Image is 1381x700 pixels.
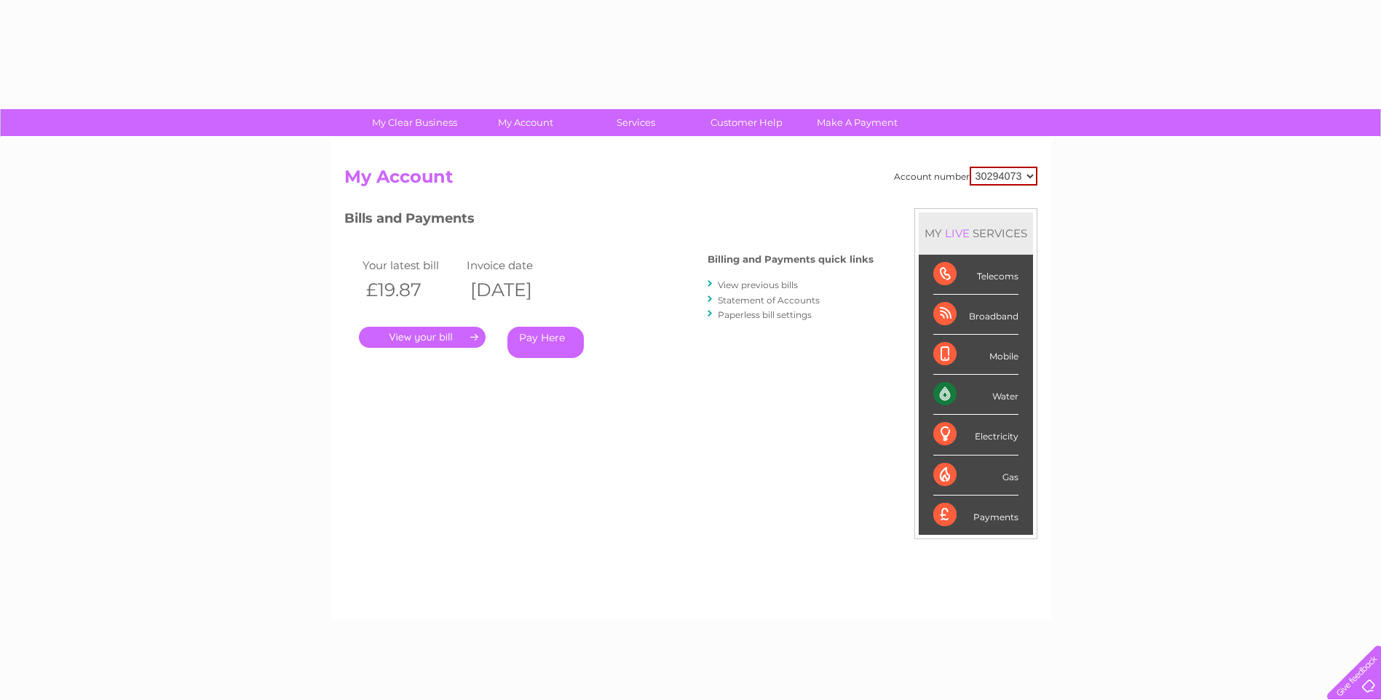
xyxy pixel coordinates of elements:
div: Water [933,375,1018,415]
div: Electricity [933,415,1018,455]
a: . [359,327,486,348]
td: Your latest bill [359,255,464,275]
td: Invoice date [463,255,568,275]
div: Account number [894,167,1037,186]
h3: Bills and Payments [344,208,874,234]
div: Mobile [933,335,1018,375]
a: Statement of Accounts [718,295,820,306]
th: [DATE] [463,275,568,305]
th: £19.87 [359,275,464,305]
h4: Billing and Payments quick links [708,254,874,265]
a: Make A Payment [797,109,917,136]
a: Pay Here [507,327,584,358]
div: Payments [933,496,1018,535]
div: LIVE [942,226,973,240]
a: My Account [465,109,585,136]
a: My Clear Business [355,109,475,136]
a: Services [576,109,696,136]
a: Paperless bill settings [718,309,812,320]
a: Customer Help [686,109,807,136]
div: MY SERVICES [919,212,1033,254]
div: Telecoms [933,255,1018,295]
a: View previous bills [718,279,798,290]
div: Broadband [933,295,1018,335]
div: Gas [933,456,1018,496]
h2: My Account [344,167,1037,194]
